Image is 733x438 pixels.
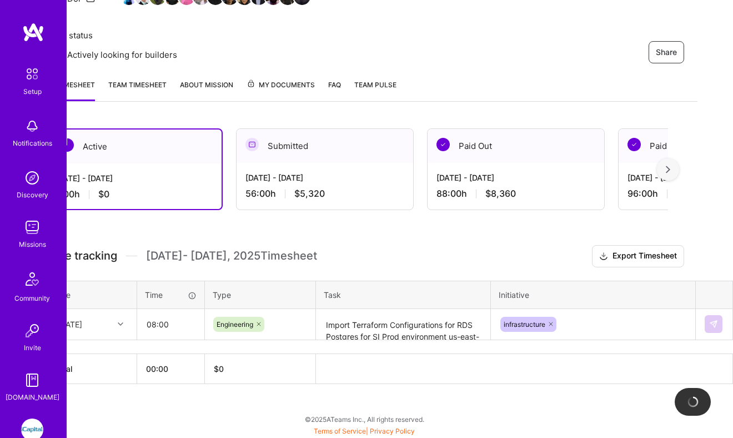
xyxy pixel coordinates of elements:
span: Team Pulse [354,81,396,89]
th: Total [46,354,137,384]
i: icon Chevron [118,321,123,327]
span: $8,360 [485,188,516,200]
div: [DOMAIN_NAME] [6,391,59,403]
div: 56:00 h [245,188,404,200]
img: Invite [21,320,43,342]
img: discovery [21,167,43,189]
th: 00:00 [137,354,205,384]
span: [DATE] - [DATE] , 2025 Timesheet [146,249,317,263]
div: 88:00 h [436,188,595,200]
span: $ 0 [214,364,224,374]
a: Team timesheet [108,79,167,101]
img: setup [21,62,44,86]
a: Privacy Policy [370,427,415,435]
span: $0 [98,188,109,200]
span: Time tracking [45,249,117,263]
div: Discovery [17,189,48,201]
span: | [314,427,415,435]
img: Community [19,266,46,292]
div: Time [145,289,197,301]
button: Share [649,41,684,63]
a: My timesheet [45,79,95,101]
th: Type [205,281,316,308]
span: Team status [45,29,177,41]
span: Engineering [217,320,253,328]
input: HH:MM [138,310,204,339]
img: Submit [709,320,718,328]
div: Paid Out [428,129,604,163]
div: null [705,315,724,333]
div: Notifications [13,137,52,149]
div: [DATE] - [DATE] [55,172,213,184]
div: Setup [23,86,42,97]
span: infrastructure [504,320,545,328]
span: My Documents [247,79,315,91]
div: Submitted [237,129,413,163]
div: [DATE] - [DATE] [245,172,404,183]
a: My Documents [247,79,315,101]
div: © 2025 ATeams Inc., All rights reserved. [31,405,697,433]
a: Team Pulse [354,79,396,101]
i: icon Download [599,251,608,262]
div: 0:00 h [55,188,213,200]
img: logo [22,22,44,42]
div: Missions [19,238,46,250]
span: Share [656,47,677,58]
img: right [666,166,670,173]
a: Terms of Service [314,427,366,435]
textarea: Import Terraform Configurations for RDS Postgres for SI Prod environment us-east-1 [317,310,489,340]
div: Community [14,292,50,304]
a: About Mission [180,79,233,101]
div: Invite [24,342,41,354]
img: Paid Out [436,138,450,151]
img: loading [687,396,699,407]
th: Date [46,281,137,308]
div: [DATE] - [DATE] [436,172,595,183]
a: FAQ [328,79,341,101]
img: teamwork [21,216,43,238]
span: Actively looking for builders [67,49,177,61]
th: Task [316,281,491,308]
img: guide book [21,369,43,391]
img: bell [21,115,43,137]
button: Export Timesheet [592,245,684,267]
span: $5,320 [294,188,325,200]
img: Paid Out [627,138,641,151]
img: Active [61,138,74,152]
div: Active [46,130,222,163]
img: Submitted [245,138,259,151]
div: [DATE] [57,318,82,330]
div: Initiative [499,289,687,301]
